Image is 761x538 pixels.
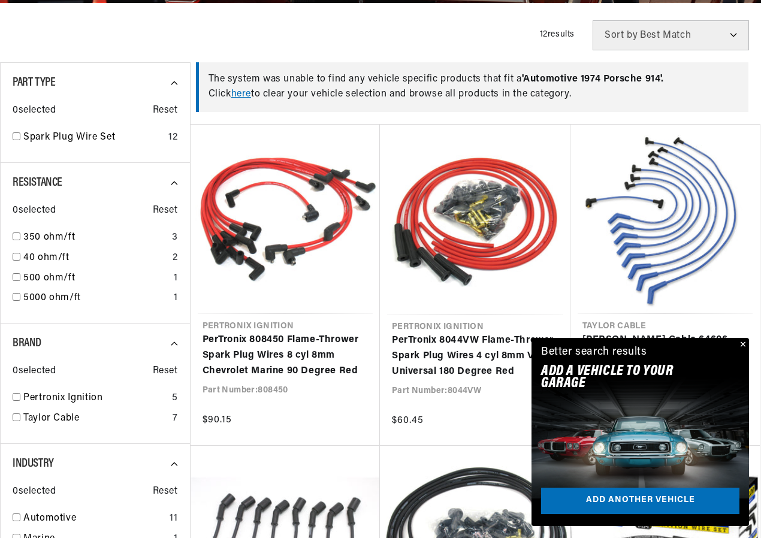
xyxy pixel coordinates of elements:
[196,62,749,112] div: The system was unable to find any vehicle specific products that fit a Click to clear your vehicl...
[153,364,178,379] span: Reset
[23,271,169,286] a: 500 ohm/ft
[173,250,178,266] div: 2
[153,484,178,500] span: Reset
[522,74,664,84] span: ' Automotive 1974 Porsche 914 '.
[13,177,62,189] span: Resistance
[392,333,558,379] a: PerTronix 8044VW Flame-Thrower Spark Plug Wires 4 cyl 8mm VW Universal 180 Degree Red
[13,484,56,500] span: 0 selected
[23,130,164,146] a: Spark Plug Wire Set
[593,20,749,50] select: Sort by
[582,333,748,379] a: [PERSON_NAME] Cable 64606 8mm High Energy RC Custom Spark Plug Wires 8 cyl blue
[170,511,177,527] div: 11
[231,89,251,99] a: here
[173,411,178,427] div: 7
[168,130,177,146] div: 12
[541,365,709,390] h2: Add A VEHICLE to your garage
[203,333,369,379] a: PerTronix 808450 Flame-Thrower Spark Plug Wires 8 cyl 8mm Chevrolet Marine 90 Degree Red
[23,230,167,246] a: 350 ohm/ft
[23,411,168,427] a: Taylor Cable
[23,391,167,406] a: Pertronix Ignition
[172,230,178,246] div: 3
[23,291,169,306] a: 5000 ohm/ft
[605,31,638,40] span: Sort by
[13,77,55,89] span: Part Type
[13,364,56,379] span: 0 selected
[13,458,54,470] span: Industry
[174,291,178,306] div: 1
[13,103,56,119] span: 0 selected
[541,344,647,361] div: Better search results
[13,203,56,219] span: 0 selected
[153,103,178,119] span: Reset
[174,271,178,286] div: 1
[23,250,168,266] a: 40 ohm/ft
[172,391,178,406] div: 5
[153,203,178,219] span: Reset
[23,511,165,527] a: Automotive
[540,30,575,39] span: 12 results
[13,337,41,349] span: Brand
[735,338,749,352] button: Close
[541,488,739,515] a: Add another vehicle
